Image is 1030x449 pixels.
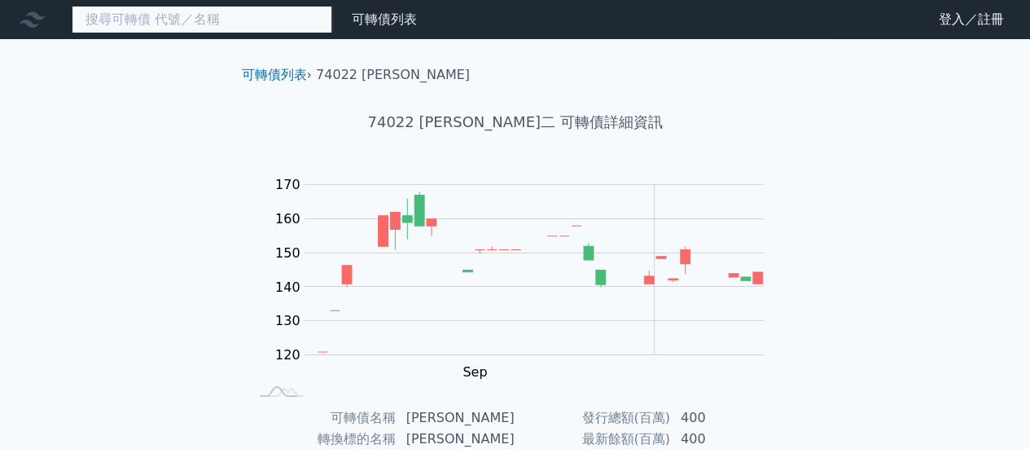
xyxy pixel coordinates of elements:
a: 登入／註冊 [926,7,1017,33]
h1: 74022 [PERSON_NAME]二 可轉債詳細資訊 [229,111,802,134]
tspan: 140 [275,279,300,294]
li: 74022 [PERSON_NAME] [316,65,470,85]
tspan: 160 [275,211,300,227]
tspan: 120 [275,347,300,363]
td: 可轉債名稱 [248,407,397,429]
tspan: Sep [462,364,487,380]
td: 發行總額(百萬) [515,407,671,429]
g: Series [318,191,762,351]
a: 可轉債列表 [242,67,307,82]
a: 可轉債列表 [352,11,417,27]
input: 搜尋可轉債 代號／名稱 [72,6,332,33]
td: [PERSON_NAME] [397,407,515,429]
tspan: 150 [275,245,300,261]
g: Chart [266,177,787,380]
tspan: 170 [275,177,300,192]
tspan: 130 [275,313,300,328]
iframe: Chat Widget [949,371,1030,449]
div: 聊天小工具 [949,371,1030,449]
td: 400 [671,407,782,429]
li: › [242,65,312,85]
